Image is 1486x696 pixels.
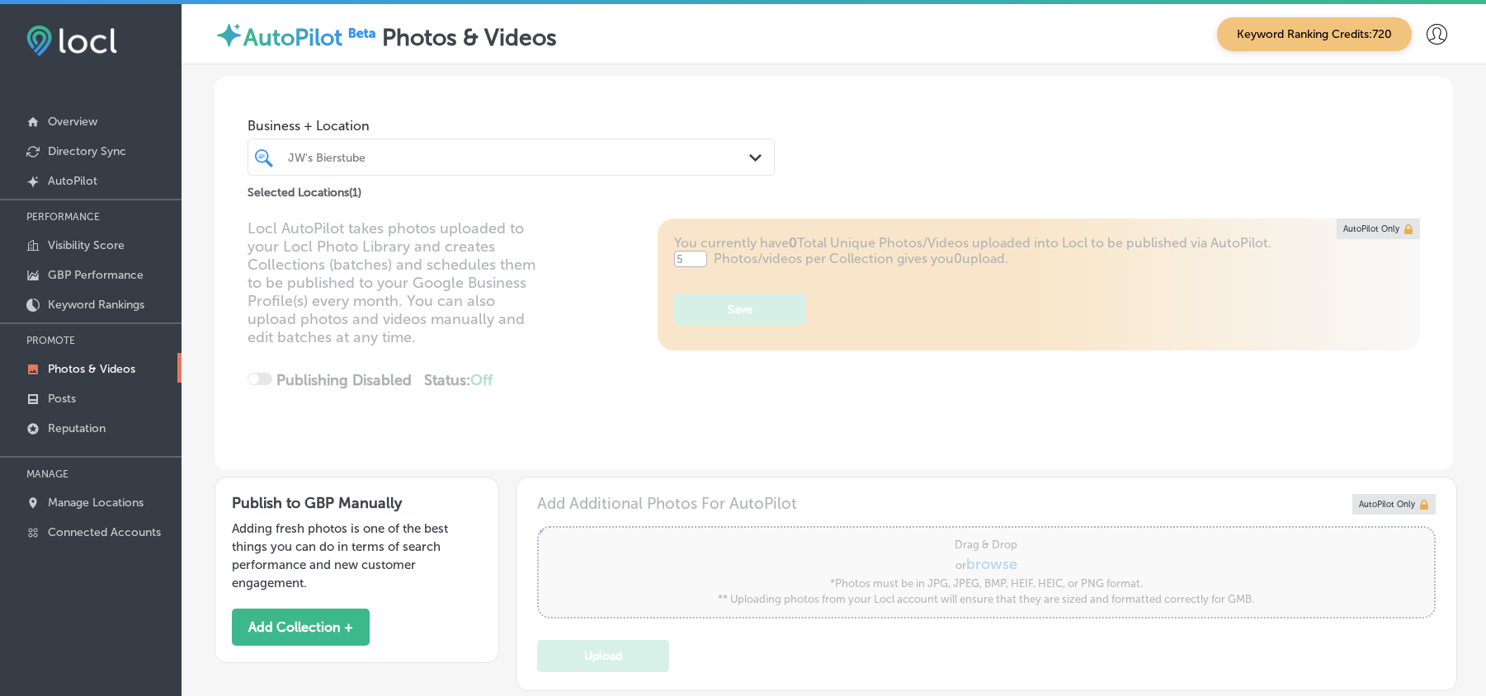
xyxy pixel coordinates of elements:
label: AutoPilot [243,24,342,51]
span: Business + Location [248,118,775,134]
img: autopilot-icon [215,21,243,49]
p: Photos & Videos [48,362,135,376]
img: fda3e92497d09a02dc62c9cd864e3231.png [26,26,117,56]
p: Visibility Score [48,238,125,252]
p: Directory Sync [48,144,126,158]
p: Manage Locations [48,496,144,510]
p: Reputation [48,421,106,435]
button: Add Collection + [232,609,370,646]
p: Connected Accounts [48,525,161,539]
p: Selected Locations ( 1 ) [248,179,361,200]
p: Adding fresh photos is one of the best things you can do in terms of search performance and new c... [232,520,482,592]
div: JW's Bierstube [288,150,751,164]
p: GBP Performance [48,268,144,282]
p: AutoPilot [48,174,97,188]
p: Overview [48,115,97,129]
p: Keyword Rankings [48,298,144,312]
label: Photos & Videos [382,24,557,51]
p: Posts [48,392,76,406]
img: Beta [342,24,382,41]
h3: Publish to GBP Manually [232,494,482,512]
span: Keyword Ranking Credits: 720 [1217,17,1412,51]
